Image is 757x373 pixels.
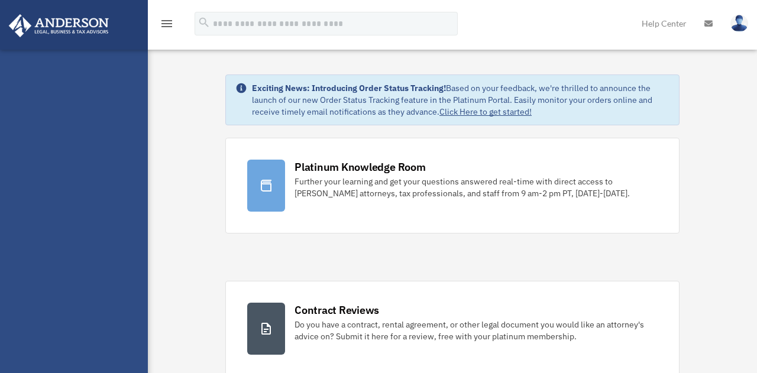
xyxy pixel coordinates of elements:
[295,160,426,174] div: Platinum Knowledge Room
[160,17,174,31] i: menu
[252,82,669,118] div: Based on your feedback, we're thrilled to announce the launch of our new Order Status Tracking fe...
[5,14,112,37] img: Anderson Advisors Platinum Portal
[295,176,658,199] div: Further your learning and get your questions answered real-time with direct access to [PERSON_NAM...
[295,319,658,342] div: Do you have a contract, rental agreement, or other legal document you would like an attorney's ad...
[439,106,532,117] a: Click Here to get started!
[252,83,446,93] strong: Exciting News: Introducing Order Status Tracking!
[730,15,748,32] img: User Pic
[225,138,680,233] a: Platinum Knowledge Room Further your learning and get your questions answered real-time with dire...
[198,16,211,29] i: search
[160,21,174,31] a: menu
[295,303,379,317] div: Contract Reviews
